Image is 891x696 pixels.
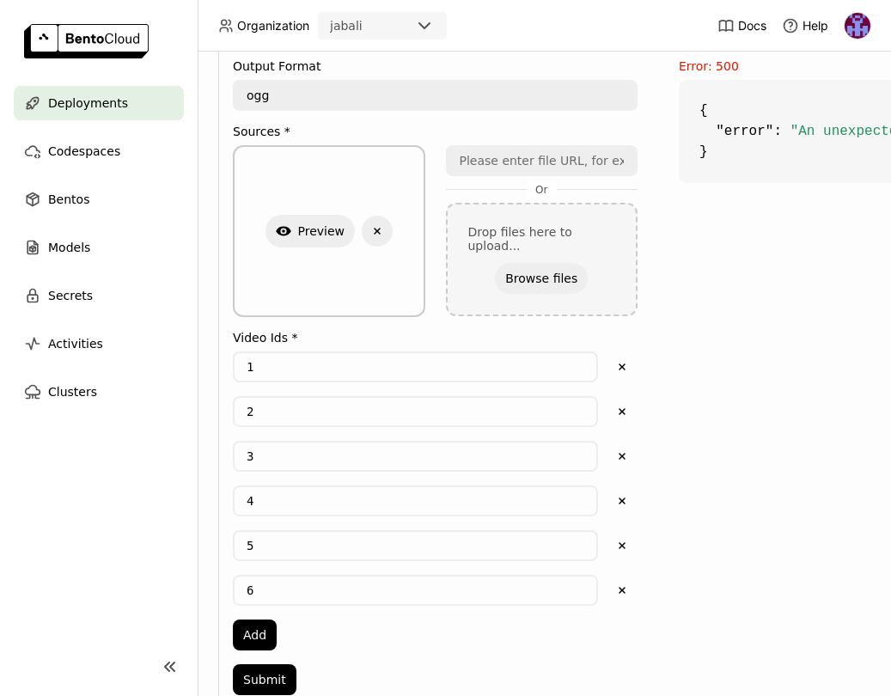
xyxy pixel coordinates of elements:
span: { [699,103,708,119]
div: jabali [330,17,363,34]
svg: Delete [614,538,630,553]
a: Secrets [14,278,184,313]
span: : [773,124,782,139]
label: Video Ids * [233,331,638,345]
svg: Delete [369,223,385,239]
label: Output Format [233,59,638,73]
span: Secrets [48,285,93,306]
span: Or [527,183,556,197]
a: Docs [717,17,766,34]
a: Clusters [14,375,184,409]
span: Bentos [48,189,89,210]
span: Deployments [48,93,128,113]
span: Docs [738,18,766,34]
img: logo [24,24,149,58]
span: Error: 500 [679,59,739,73]
span: Codespaces [48,141,120,162]
div: Help [782,17,828,34]
span: Activities [48,333,103,354]
svg: Delete [614,583,630,598]
button: Submit [233,664,296,695]
a: Deployments [14,86,184,120]
textarea: ogg [235,82,636,109]
label: Sources * [233,125,638,138]
span: Models [48,237,90,258]
button: Add [233,620,277,650]
svg: Delete [614,404,630,419]
span: Clusters [48,382,97,402]
span: Help [803,18,828,34]
img: Alex Karguine [845,13,870,39]
a: Activities [14,327,184,361]
span: } [699,144,708,160]
span: Organization [237,18,309,34]
a: Models [14,230,184,265]
a: Codespaces [14,134,184,168]
svg: Show [276,223,291,239]
svg: Delete [614,449,630,464]
div: Drop files here to upload... [468,225,616,253]
a: Bentos [14,182,184,217]
input: Please enter file URL, for example: https://example.com/file_url [448,147,637,174]
svg: Delete [614,359,630,375]
svg: Delete [614,493,630,509]
button: Browse files [495,263,588,294]
span: "error" [716,124,773,139]
button: Preview [265,215,356,247]
input: Selected jabali. [364,18,366,35]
